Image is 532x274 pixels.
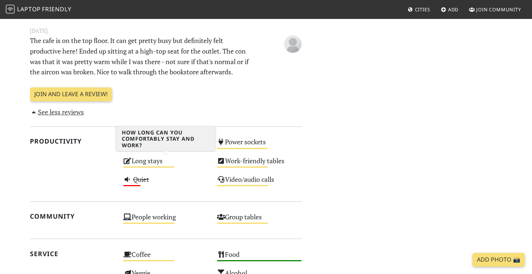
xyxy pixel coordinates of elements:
[448,6,459,13] span: Add
[30,107,84,116] a: See less reviews
[213,211,306,230] div: Group tables
[133,175,149,184] s: Quiet
[26,26,306,35] small: [DATE]
[30,137,115,145] h2: Productivity
[17,5,41,13] span: Laptop
[119,248,213,267] div: Coffee
[284,39,302,48] span: Lizzie Scott
[438,3,462,16] a: Add
[213,248,306,267] div: Food
[119,211,213,230] div: People working
[473,253,525,267] a: Add Photo 📸
[476,6,521,13] span: Join Community
[213,155,306,173] div: Work-friendly tables
[6,5,15,13] img: LaptopFriendly
[213,173,306,192] div: Video/audio calls
[42,5,71,13] span: Friendly
[6,3,71,16] a: LaptopFriendly LaptopFriendly
[415,6,430,13] span: Cities
[284,35,302,53] img: blank-535327c66bd565773addf3077783bbfce4b00ec00e9fd257753287c682c7fa38.png
[26,35,260,77] p: The cafe is on the top floor. It can get pretty busy but definitely felt productive here! Ended u...
[119,155,213,173] div: Long stays
[213,136,306,154] div: Power sockets
[30,250,115,258] h2: Service
[116,126,216,152] h3: How long can you comfortably stay and work?
[405,3,433,16] a: Cities
[30,212,115,220] h2: Community
[466,3,524,16] a: Join Community
[30,87,112,101] a: Join and leave a review!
